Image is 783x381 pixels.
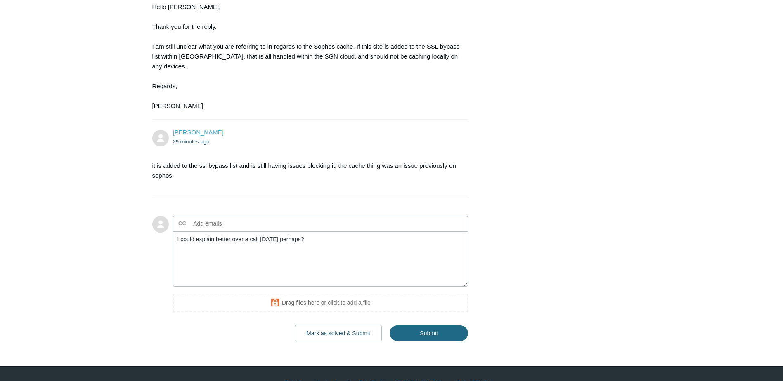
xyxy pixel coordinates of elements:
[152,2,460,111] div: Hello [PERSON_NAME], Thank you for the reply. I am still unclear what you are referring to in reg...
[190,217,279,230] input: Add emails
[173,129,224,136] a: [PERSON_NAME]
[152,161,460,181] p: it is added to the ssl bypass list and is still having issues blocking it, the cache thing was an...
[173,129,224,136] span: Alic Russell
[390,325,468,341] input: Submit
[295,325,382,341] button: Mark as solved & Submit
[173,231,468,287] textarea: Add your reply
[173,139,210,145] time: 10/10/2025, 15:19
[178,217,186,230] label: CC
